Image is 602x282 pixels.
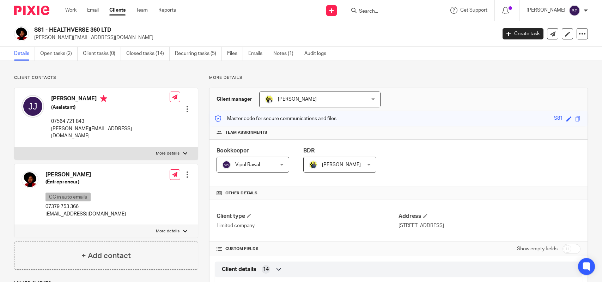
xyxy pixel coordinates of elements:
[45,171,126,178] h4: [PERSON_NAME]
[156,228,180,234] p: More details
[554,115,563,123] div: S81
[45,193,91,201] p: CC in auto emails
[322,162,361,167] span: [PERSON_NAME]
[217,96,252,103] h3: Client manager
[304,47,332,61] a: Audit logs
[225,130,267,136] span: Team assignments
[222,266,256,273] span: Client details
[460,8,487,13] span: Get Support
[14,26,29,41] img: adanna.png
[100,95,107,102] i: Primary
[227,47,243,61] a: Files
[40,47,78,61] a: Open tasks (2)
[217,246,399,252] h4: CUSTOM FIELDS
[569,5,580,16] img: svg%3E
[265,95,273,104] img: Carine-Starbridge.jpg
[51,104,170,111] h5: (Assistant)
[34,34,492,41] p: [PERSON_NAME][EMAIL_ADDRESS][DOMAIN_NAME]
[83,47,121,61] a: Client tasks (0)
[14,6,49,15] img: Pixie
[273,47,299,61] a: Notes (1)
[358,8,422,15] input: Search
[87,7,99,14] a: Email
[217,213,399,220] h4: Client type
[263,266,269,273] span: 14
[51,125,170,140] p: [PERSON_NAME][EMAIL_ADDRESS][DOMAIN_NAME]
[175,47,222,61] a: Recurring tasks (5)
[209,75,588,81] p: More details
[34,26,400,34] h2: S81 - HEALTHVERSE 360 LTD
[14,47,35,61] a: Details
[51,95,170,104] h4: [PERSON_NAME]
[309,161,317,169] img: Dennis-Starbridge.jpg
[81,250,131,261] h4: + Add contact
[22,171,38,188] img: adanna.png
[136,7,148,14] a: Team
[278,97,317,102] span: [PERSON_NAME]
[22,95,44,118] img: svg%3E
[399,222,580,229] p: [STREET_ADDRESS]
[235,162,260,167] span: Vipul Rawal
[156,151,180,156] p: More details
[248,47,268,61] a: Emails
[45,178,126,186] h5: (Entrepreneur)
[65,7,77,14] a: Work
[51,118,170,125] p: 07564 721 843
[109,7,126,14] a: Clients
[222,161,231,169] img: svg%3E
[217,148,249,153] span: Bookkeeper
[45,203,126,210] p: 07379 753 366
[45,211,126,218] p: [EMAIL_ADDRESS][DOMAIN_NAME]
[303,148,315,153] span: BDR
[399,213,580,220] h4: Address
[527,7,565,14] p: [PERSON_NAME]
[158,7,176,14] a: Reports
[225,190,257,196] span: Other details
[517,245,558,252] label: Show empty fields
[503,28,543,39] a: Create task
[14,75,198,81] p: Client contacts
[126,47,170,61] a: Closed tasks (14)
[217,222,399,229] p: Limited company
[215,115,336,122] p: Master code for secure communications and files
